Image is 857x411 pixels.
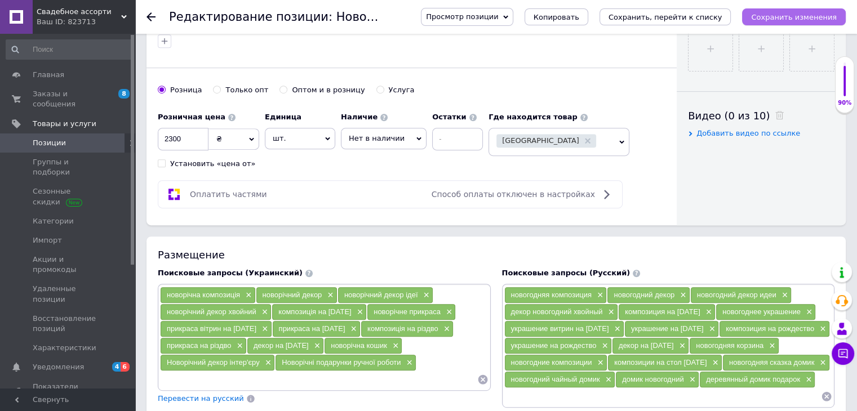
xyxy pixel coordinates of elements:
div: Только опт [225,85,268,95]
span: Сезонные скидки [33,186,104,207]
b: Единица [265,113,301,121]
span: новорічна композиція [167,291,240,299]
span: Нет в наличии [349,134,405,142]
span: 8 [118,89,130,99]
span: × [243,291,252,300]
span: прикраса вітрин на [DATE] [167,324,256,333]
span: × [709,358,718,368]
span: новорічний декор [263,291,322,299]
span: × [234,341,243,351]
span: композиція на [DATE] [278,307,351,316]
span: Категории [33,216,74,226]
span: × [390,341,399,351]
span: новогодняя сказка домик [729,358,814,367]
div: Ваш ID: 823713 [37,17,135,27]
span: × [312,341,321,351]
span: Группы и подборки [33,157,104,177]
span: × [263,358,272,368]
span: декор на [DATE] [619,341,674,350]
span: × [354,307,363,317]
div: Установить «цена от» [170,159,255,169]
span: Заказы и сообщения [33,89,104,109]
span: Добавить видео по ссылке [696,129,800,137]
span: × [611,324,620,334]
span: × [687,375,696,385]
button: Копировать [525,8,588,25]
div: Оптом и в розницу [292,85,365,95]
h1: Редактирование позиции: Новорічна композиція "Будиночок в лісі" [169,10,591,24]
b: Розничная цена [158,113,225,121]
span: новогодний декор идеи [697,291,776,299]
span: × [605,307,614,317]
span: 6 [121,362,130,372]
span: × [677,291,686,300]
span: × [259,324,268,334]
span: новорічний декор хвойний [167,307,256,316]
button: Чат с покупателем [832,342,854,365]
span: украшение витрин на [DATE] [511,324,609,333]
div: Вернуться назад [146,12,156,21]
span: деревянный домик подарок [706,375,800,383]
span: Перевести на русский [158,394,244,403]
div: Услуга [389,85,415,95]
span: шт. [265,128,335,149]
button: Сохранить, перейти к списку [600,8,731,25]
span: × [677,341,686,351]
span: композиция на [DATE] [625,307,700,316]
span: украшение на [DATE] [631,324,704,333]
span: новогодняя корзина [696,341,763,350]
span: декор новогодний хвойный [511,307,603,316]
span: × [703,307,712,317]
div: Розница [170,85,202,95]
i: Сохранить изменения [751,13,837,21]
b: Наличие [341,113,378,121]
body: Визуальный текстовый редактор, B73264F9-794C-4207-84B8-177DD92634B3 [11,11,236,105]
span: Просмотр позиции [426,12,498,21]
span: Оплатить частями [190,190,267,199]
span: Восстановление позиций [33,314,104,334]
span: композиция на рождество [726,324,814,333]
span: Показатели работы компании [33,382,104,402]
span: новорічна кошик [331,341,387,350]
input: Поиск [6,39,133,60]
span: Акции и промокоды [33,254,104,275]
b: Остатки [432,113,467,121]
span: × [441,324,450,334]
div: 90% [836,99,854,107]
span: ₴ [216,135,222,143]
span: Копировать [534,13,579,21]
span: Свадебное ассорти [37,7,121,17]
span: × [779,291,788,300]
span: × [259,307,268,317]
span: Новорічні подарунки ручної роботи [282,358,401,367]
span: Характеристики [33,343,96,353]
span: Поисковые запросы (Русский) [502,269,630,277]
span: композиція на різдво [367,324,438,333]
div: 90% Качество заполнения [835,56,854,113]
span: 4 [112,362,121,372]
span: новорічний декор ідеї [344,291,418,299]
input: 0 [158,128,208,150]
span: Удаленные позиции [33,284,104,304]
span: × [594,291,603,300]
span: Новорічний декор інтер'єру [167,358,260,367]
span: прикраса на [DATE] [279,324,345,333]
span: Уведомления [33,362,84,372]
span: Способ оплаты отключен в настройках [432,190,595,199]
input: - [432,128,483,150]
span: Главная [33,70,64,80]
i: Сохранить, перейти к списку [609,13,722,21]
span: Позиции [33,138,66,148]
span: Товары и услуги [33,119,96,129]
span: × [348,324,357,334]
span: новогодние композиции [511,358,592,367]
span: × [603,375,612,385]
span: композиции на стол [DATE] [614,358,707,367]
span: прикраса на різдво [167,341,231,350]
span: Видео (0 из 10) [688,110,770,122]
span: новогодняя композиция [511,291,592,299]
span: декор на [DATE] [254,341,309,350]
span: Поисковые запросы (Украинский) [158,269,303,277]
span: × [594,358,603,368]
span: × [803,307,812,317]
